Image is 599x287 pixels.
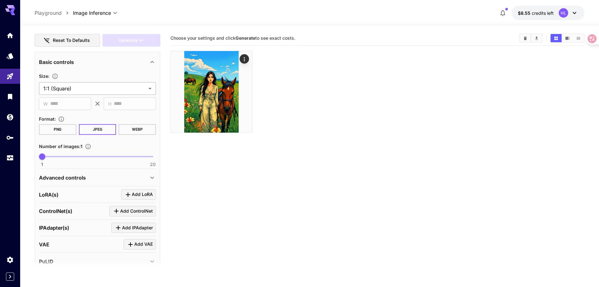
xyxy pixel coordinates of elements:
[6,93,14,100] div: Library
[240,54,249,64] div: Actions
[236,35,255,41] b: Generate
[551,34,562,42] button: Show images in grid view
[79,124,116,135] button: JPEG
[6,52,14,60] div: Models
[122,224,153,232] span: Add IPAdapter
[6,273,14,281] button: Expand sidebar
[518,10,532,16] span: $8.55
[35,9,62,17] a: Playground
[43,100,48,107] span: W
[559,8,568,18] div: HL
[134,240,153,248] span: Add VAE
[132,191,153,198] span: Add LoRA
[39,224,69,232] p: IPAdapter(s)
[150,161,156,168] span: 20
[120,207,153,215] span: Add ControlNet
[39,191,58,198] p: LoRA(s)
[39,58,74,66] p: Basic controls
[108,100,111,107] span: H
[562,34,573,42] button: Show images in video view
[39,170,156,185] div: Advanced controls
[518,10,554,16] div: $8.55369
[39,258,53,265] p: PuLID
[35,34,100,47] button: Reset to defaults
[6,134,14,141] div: API Keys
[531,34,542,42] button: Download All
[82,143,94,150] button: Specify how many images to generate in a single request. Each image generation will be charged se...
[39,254,156,269] div: PuLID
[109,206,156,216] button: Click to add ControlNet
[73,9,111,17] span: Image Inference
[39,241,49,248] p: VAE
[39,144,82,149] span: Number of images : 1
[171,51,252,133] img: Z
[121,189,156,200] button: Click to add LoRA
[520,34,531,42] button: Clear Images
[111,223,156,233] button: Click to add IPAdapter
[43,85,146,92] span: 1:1 (Square)
[39,73,49,79] span: Size :
[6,256,14,264] div: Settings
[550,33,585,43] div: Show images in grid viewShow images in video viewShow images in list view
[39,207,72,215] p: ControlNet(s)
[39,116,56,122] span: Format :
[119,124,156,135] button: WEBP
[519,33,543,43] div: Clear ImagesDownload All
[6,32,14,39] div: Home
[35,9,73,17] nav: breadcrumb
[512,6,585,20] button: $8.55369HL
[6,72,14,80] div: Playground
[49,73,61,79] button: Adjust the dimensions of the generated image by specifying its width and height in pixels, or sel...
[39,174,86,181] p: Advanced controls
[124,239,156,250] button: Click to add VAE
[39,55,156,70] div: Basic controls
[41,161,43,168] span: 1
[573,34,584,42] button: Show images in list view
[532,10,554,16] span: credits left
[170,35,295,41] span: Choose your settings and click to see exact costs.
[39,124,76,135] button: PNG
[56,116,67,122] button: Choose the file format for the output image.
[6,113,14,121] div: Wallet
[6,154,14,162] div: Usage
